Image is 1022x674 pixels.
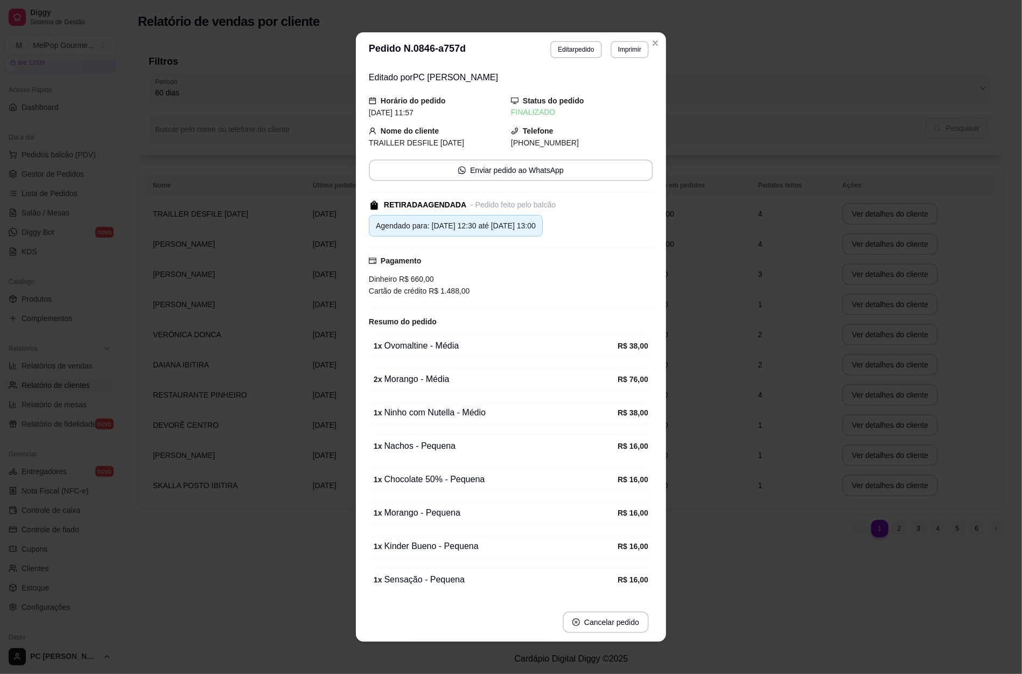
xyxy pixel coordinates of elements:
[374,442,382,450] strong: 1 x
[369,108,414,117] span: [DATE] 11:57
[471,199,556,211] div: - Pedido feito pelo balcão
[374,575,382,584] strong: 1 x
[374,473,618,486] div: Chocolate 50% - Pequena
[511,138,579,147] span: [PHONE_NUMBER]
[374,342,382,350] strong: 1 x
[426,287,470,295] span: R$ 1.488,00
[374,506,618,519] div: Morango - Pequena
[369,41,466,58] h3: Pedido N. 0846-a757d
[374,475,382,484] strong: 1 x
[618,575,648,584] strong: R$ 16,00
[376,220,536,232] div: Agendado para: [DATE] 12:30 até [DATE] 13:00
[374,375,382,384] strong: 2 x
[369,257,376,265] span: credit-card
[572,619,580,626] span: close-circle
[374,339,618,352] div: Ovomaltine - Média
[618,542,648,551] strong: R$ 16,00
[369,138,464,147] span: TRAILLER DESFILE [DATE]
[511,97,519,105] span: desktop
[374,573,618,586] div: Sensação - Pequena
[369,275,397,283] span: Dinheiro
[381,127,439,135] strong: Nome do cliente
[647,34,664,52] button: Close
[374,540,618,553] div: Kinder Bueno - Pequena
[374,542,382,551] strong: 1 x
[611,41,649,58] button: Imprimir
[563,612,649,633] button: close-circleCancelar pedido
[618,442,648,450] strong: R$ 16,00
[618,509,648,517] strong: R$ 16,00
[374,509,382,517] strong: 1 x
[511,107,653,118] div: FINALIZADO
[381,96,446,105] strong: Horário do pedido
[384,199,466,211] div: RETIRADA AGENDADA
[369,159,653,181] button: whats-appEnviar pedido ao WhatsApp
[458,166,466,174] span: whats-app
[618,375,648,384] strong: R$ 76,00
[374,406,618,419] div: Ninho com Nutella - Médio
[618,342,648,350] strong: R$ 38,00
[523,127,554,135] strong: Telefone
[369,73,498,82] span: Editado por PC [PERSON_NAME]
[511,127,519,135] span: phone
[397,275,434,283] span: R$ 660,00
[369,317,437,326] strong: Resumo do pedido
[550,41,601,58] button: Editarpedido
[369,127,376,135] span: user
[374,373,618,386] div: Morango - Média
[618,475,648,484] strong: R$ 16,00
[381,256,421,265] strong: Pagamento
[523,96,584,105] strong: Status do pedido
[618,408,648,417] strong: R$ 38,00
[374,408,382,417] strong: 1 x
[374,440,618,453] div: Nachos - Pequena
[369,287,426,295] span: Cartão de crédito
[369,97,376,105] span: calendar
